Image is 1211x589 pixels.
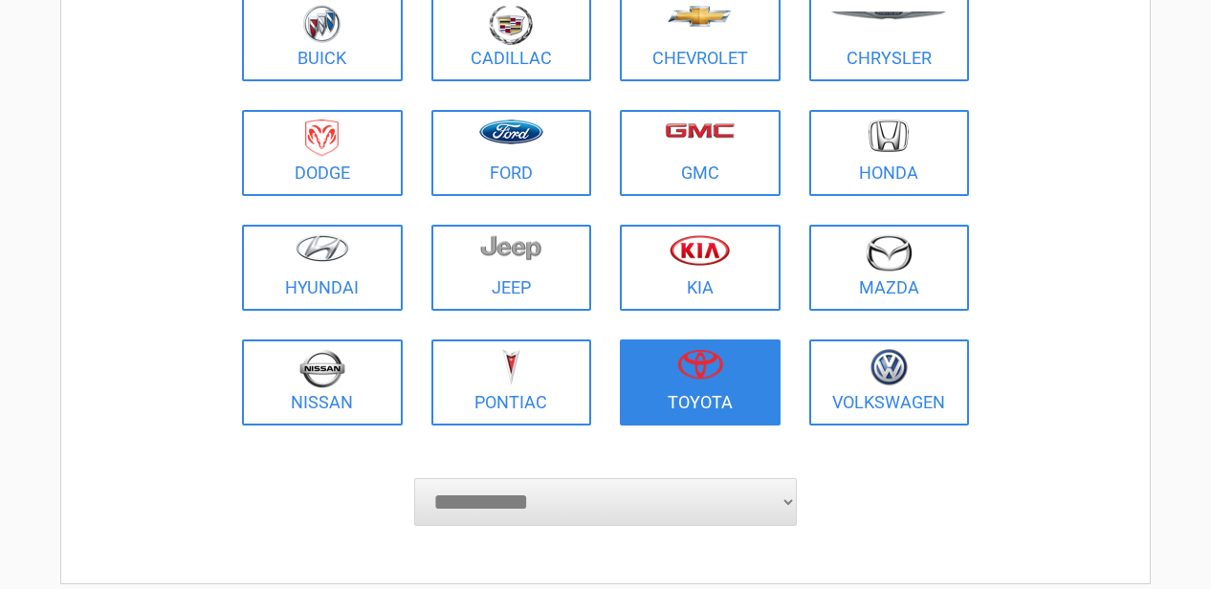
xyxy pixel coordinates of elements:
[242,110,403,196] a: Dodge
[489,5,533,45] img: cadillac
[242,339,403,425] a: Nissan
[480,234,541,261] img: jeep
[501,349,520,385] img: pontiac
[242,225,403,311] a: Hyundai
[670,234,730,266] img: kia
[830,11,947,20] img: chrysler
[809,225,970,311] a: Mazda
[299,349,345,388] img: nissan
[870,349,908,386] img: volkswagen
[809,339,970,425] a: Volkswagen
[296,234,349,262] img: hyundai
[620,225,781,311] a: Kia
[620,110,781,196] a: GMC
[620,339,781,425] a: Toyota
[809,110,970,196] a: Honda
[869,120,909,153] img: honda
[668,6,732,27] img: chevrolet
[665,122,735,139] img: gmc
[677,349,723,380] img: toyota
[431,339,592,425] a: Pontiac
[305,120,339,157] img: dodge
[303,5,341,43] img: buick
[865,234,913,272] img: mazda
[431,225,592,311] a: Jeep
[431,110,592,196] a: Ford
[479,120,543,144] img: ford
